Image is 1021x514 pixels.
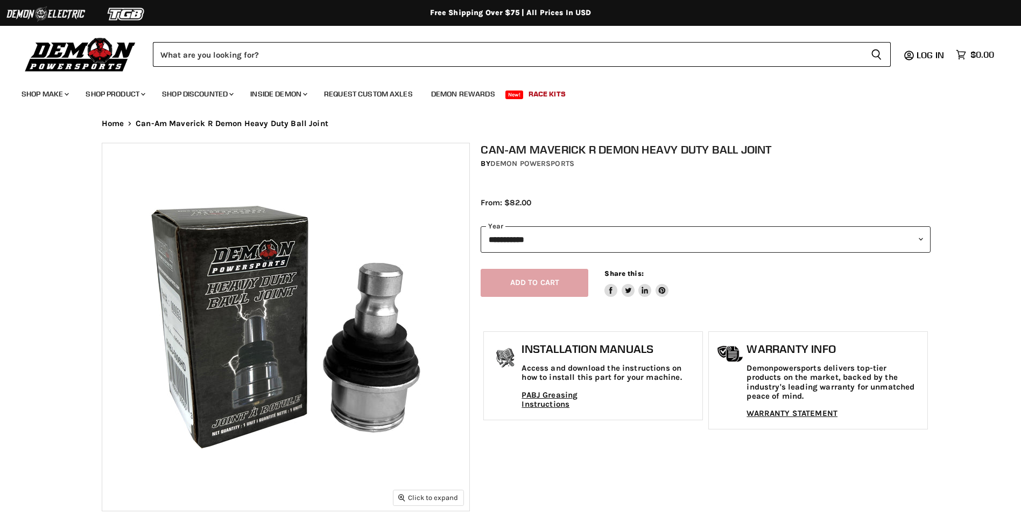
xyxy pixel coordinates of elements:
[481,198,531,207] span: From: $82.00
[78,83,152,105] a: Shop Product
[102,143,469,511] img: Can-Am Maverick R Demon Heavy Duty Ball Joint
[5,4,86,24] img: Demon Electric Logo 2
[492,345,519,372] img: install_manual-icon.png
[242,83,314,105] a: Inside Demon
[522,364,697,383] p: Access and download the instructions on how to install this part for your machine.
[481,226,931,253] select: year
[481,158,931,170] div: by
[604,269,668,297] aside: Share this:
[102,119,124,128] a: Home
[747,343,922,356] h1: Warranty Info
[481,143,931,156] h1: Can-Am Maverick R Demon Heavy Duty Ball Joint
[505,91,524,99] span: New!
[747,364,922,401] p: Demonpowersports delivers top-tier products on the market, backed by the industry's leading warra...
[136,119,328,128] span: Can-Am Maverick R Demon Heavy Duty Ball Joint
[316,83,421,105] a: Request Custom Axles
[522,391,609,409] a: PABJ Greasing Instructions
[522,343,697,356] h1: Installation Manuals
[912,50,950,60] a: Log in
[520,83,574,105] a: Race Kits
[86,4,167,24] img: TGB Logo 2
[398,494,458,502] span: Click to expand
[717,345,744,362] img: warranty-icon.png
[862,42,891,67] button: Search
[80,119,941,128] nav: Breadcrumbs
[604,269,643,277] span: Share this:
[153,42,891,67] form: Product
[393,490,463,505] button: Click to expand
[13,79,991,105] ul: Main menu
[490,159,574,168] a: Demon Powersports
[747,408,837,418] a: WARRANTY STATEMENT
[917,50,944,60] span: Log in
[423,83,503,105] a: Demon Rewards
[13,83,75,105] a: Shop Make
[950,47,999,62] a: $0.00
[80,8,941,18] div: Free Shipping Over $75 | All Prices In USD
[22,35,139,73] img: Demon Powersports
[970,50,994,60] span: $0.00
[153,42,862,67] input: Search
[154,83,240,105] a: Shop Discounted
